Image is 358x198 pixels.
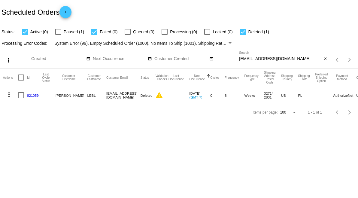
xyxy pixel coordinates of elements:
span: Locked (0) [213,28,232,35]
h2: Scheduled Orders [2,6,71,18]
mat-select: Filter by Processing Error Codes [55,40,233,47]
button: Change sorting for FrequencyType [244,74,259,81]
mat-cell: 32714-2831 [264,87,281,104]
div: 1 - 1 of 1 [308,110,322,114]
mat-icon: close [323,56,327,61]
button: Change sorting for PaymentMethod.Type [333,74,351,81]
input: Next Occurrence [93,56,147,61]
mat-cell: LEBL [87,87,106,104]
span: Processing (0) [170,28,197,35]
span: Failed (0) [100,28,117,35]
mat-header-cell: Actions [3,69,18,87]
button: Change sorting for ShippingCountry [281,74,293,81]
mat-cell: [DATE] [190,87,211,104]
mat-icon: add [62,10,69,17]
mat-select: Items per page: [280,111,297,115]
button: Change sorting for CustomerLastName [87,74,101,81]
span: Deleted (1) [248,28,269,35]
mat-cell: 0 [210,87,225,104]
div: Items per page: [253,110,278,114]
mat-icon: warning [156,91,163,99]
input: Created [31,56,85,61]
button: Change sorting for NextOccurrenceUtc [190,74,205,81]
mat-header-cell: Validation Checks [156,69,168,87]
a: (GMT-7) [190,95,202,99]
span: Paused (1) [64,28,84,35]
span: Active (0) [30,28,48,35]
input: Customer Created [154,56,208,61]
span: Queued (0) [133,28,154,35]
button: Change sorting for Id [27,76,29,79]
mat-icon: date_range [86,56,90,61]
span: Deleted [141,93,153,97]
span: 100 [280,110,286,114]
button: Change sorting for ShippingPostcode [264,71,276,84]
input: Search [239,56,322,61]
mat-cell: US [281,87,298,104]
span: Processing Error Codes: [2,41,47,46]
button: Next page [344,54,356,66]
span: Status: [2,29,15,34]
mat-cell: [PERSON_NAME] [56,87,87,104]
mat-icon: date_range [148,56,152,61]
a: 821059 [27,93,39,97]
button: Previous page [332,106,344,118]
button: Change sorting for ShippingState [298,74,310,81]
mat-icon: more_vert [5,91,13,98]
button: Previous page [332,54,344,66]
button: Change sorting for PreferredShippingOption [315,73,328,83]
button: Change sorting for CustomerFirstName [56,74,82,81]
button: Change sorting for Frequency [225,76,239,79]
button: Change sorting for Cycles [210,76,219,79]
mat-cell: AuthorizeNet [333,87,356,104]
button: Next page [344,106,356,118]
button: Change sorting for LastProcessingCycleId [42,73,50,83]
mat-cell: FL [298,87,315,104]
mat-cell: 8 [225,87,244,104]
mat-cell: Weeks [244,87,264,104]
mat-cell: [EMAIL_ADDRESS][DOMAIN_NAME] [106,87,141,104]
button: Clear [322,56,328,62]
mat-icon: more_vert [5,56,12,64]
mat-icon: date_range [209,56,214,61]
button: Change sorting for LastOccurrenceUtc [168,74,184,81]
button: Change sorting for CustomerEmail [106,76,128,79]
button: Change sorting for Status [141,76,149,79]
